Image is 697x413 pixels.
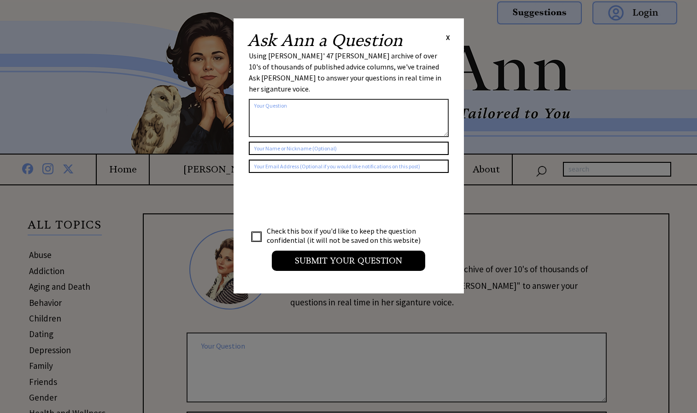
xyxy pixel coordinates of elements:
td: Check this box if you'd like to keep the question confidential (it will not be saved on this webs... [266,226,429,245]
iframe: reCAPTCHA [249,182,389,218]
input: Your Name or Nickname (Optional) [249,142,449,155]
input: Submit your Question [272,251,425,271]
span: X [446,33,450,42]
input: Your Email Address (Optional if you would like notifications on this post) [249,160,449,173]
div: Using [PERSON_NAME]' 47 [PERSON_NAME] archive of over 10's of thousands of published advice colum... [249,50,449,94]
h2: Ask Ann a Question [247,32,403,49]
